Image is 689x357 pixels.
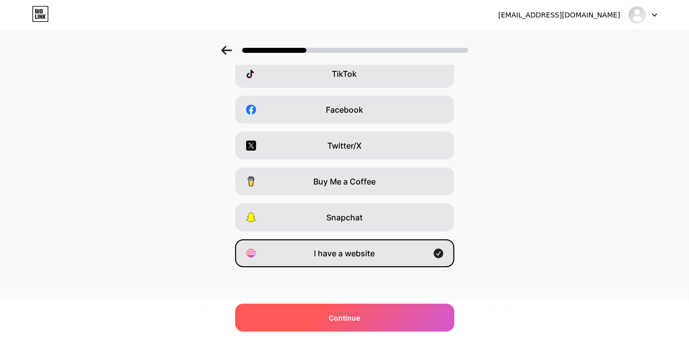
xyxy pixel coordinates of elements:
span: Continue [329,313,360,323]
div: [EMAIL_ADDRESS][DOMAIN_NAME] [498,10,620,20]
img: winspiritau [628,5,647,24]
span: TikTok [332,68,357,80]
span: Snapchat [326,211,363,223]
span: I have a website [314,247,375,259]
span: Buy Me a Coffee [313,176,376,187]
span: Facebook [326,104,363,116]
span: Twitter/X [327,140,362,152]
